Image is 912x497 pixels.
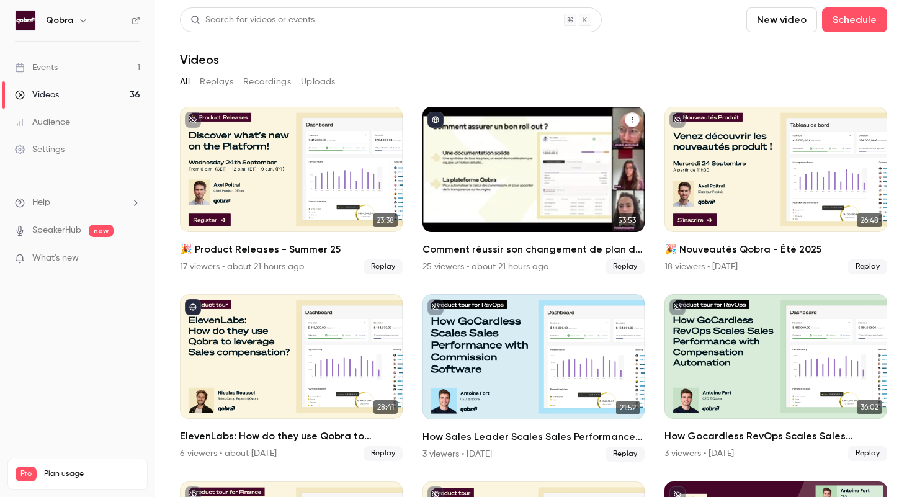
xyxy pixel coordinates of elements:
[422,448,492,460] div: 3 viewers • [DATE]
[185,112,201,128] button: unpublished
[664,107,887,274] a: 26:48🎉 Nouveautés Qobra - Été 202518 viewers • [DATE]Replay
[15,196,140,209] li: help-dropdown-opener
[44,469,140,479] span: Plan usage
[364,259,403,274] span: Replay
[180,294,403,462] a: 28:41ElevenLabs: How do they use Qobra to leverage Sales compensation?6 viewers • about [DATE]Replay
[32,252,79,265] span: What's new
[364,446,403,461] span: Replay
[664,447,734,460] div: 3 viewers • [DATE]
[243,72,291,92] button: Recordings
[180,294,403,462] li: ElevenLabs: How do they use Qobra to leverage Sales compensation?
[180,7,887,490] section: Videos
[606,259,645,274] span: Replay
[15,61,58,74] div: Events
[848,259,887,274] span: Replay
[422,261,548,273] div: 25 viewers • about 21 hours ago
[180,107,403,274] li: 🎉 Product Releases - Summer 25
[822,7,887,32] button: Schedule
[200,72,233,92] button: Replays
[427,112,444,128] button: published
[16,11,35,30] img: Qobra
[746,7,817,32] button: New video
[669,112,686,128] button: unpublished
[190,14,315,27] div: Search for videos or events
[185,299,201,315] button: published
[427,299,444,315] button: unpublished
[46,14,73,27] h6: Qobra
[664,294,887,462] li: How Gocardless RevOps Scales Sales Performance with Compensation Automation
[373,400,398,414] span: 28:41
[422,294,645,462] a: 21:52How Sales Leader Scales Sales Performance with commission software3 viewers • [DATE]Replay
[89,225,114,237] span: new
[180,429,403,444] h2: ElevenLabs: How do they use Qobra to leverage Sales compensation?
[180,242,403,257] h2: 🎉 Product Releases - Summer 25
[422,107,645,274] li: Comment réussir son changement de plan de commissionnement ?
[180,107,403,274] a: 23:38🎉 Product Releases - Summer 2517 viewers • about 21 hours agoReplay
[15,89,59,101] div: Videos
[422,107,645,274] a: 53:53Comment réussir son changement de plan de commissionnement ?25 viewers • about 21 hours agoR...
[16,467,37,481] span: Pro
[180,261,304,273] div: 17 viewers • about 21 hours ago
[125,253,140,264] iframe: Noticeable Trigger
[180,447,277,460] div: 6 viewers • about [DATE]
[664,242,887,257] h2: 🎉 Nouveautés Qobra - Été 2025
[857,213,882,227] span: 26:48
[664,261,738,273] div: 18 viewers • [DATE]
[301,72,336,92] button: Uploads
[422,429,645,444] h2: How Sales Leader Scales Sales Performance with commission software
[606,447,645,462] span: Replay
[857,400,882,414] span: 36:02
[32,224,81,237] a: SpeakerHub
[664,107,887,274] li: 🎉 Nouveautés Qobra - Été 2025
[848,446,887,461] span: Replay
[422,242,645,257] h2: Comment réussir son changement de plan de commissionnement ?
[15,143,65,156] div: Settings
[32,196,50,209] span: Help
[15,116,70,128] div: Audience
[422,294,645,462] li: How Sales Leader Scales Sales Performance with commission software
[664,429,887,444] h2: How Gocardless RevOps Scales Sales Performance with Compensation Automation
[180,72,190,92] button: All
[669,299,686,315] button: unpublished
[664,294,887,462] a: 36:02How Gocardless RevOps Scales Sales Performance with Compensation Automation3 viewers • [DATE...
[616,401,640,414] span: 21:52
[180,52,219,67] h1: Videos
[373,213,398,227] span: 23:38
[614,213,640,227] span: 53:53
